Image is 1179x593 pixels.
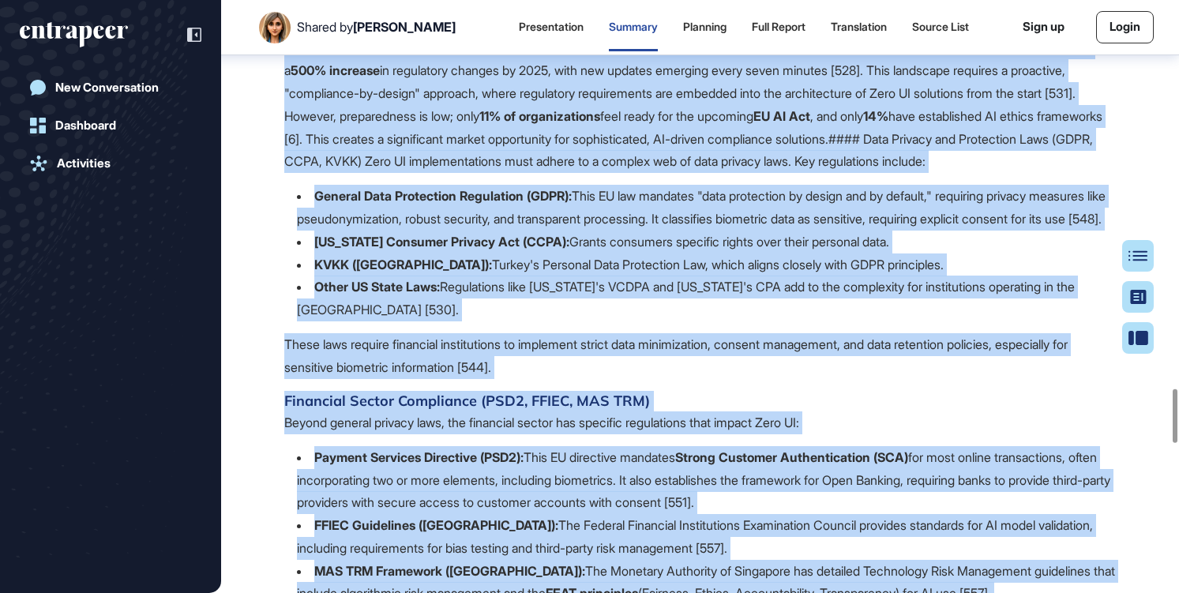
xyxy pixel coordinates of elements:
h4: Financial Sector Compliance (PSD2, FFIEC, MAS TRM) [284,391,1116,411]
p: These laws require financial institutions to implement strict data minimization, consent manageme... [284,333,1116,379]
img: User Image [259,12,291,43]
b: [US_STATE] Consumer Privacy Act (CCPA): [314,234,569,250]
b: 500% increase [291,62,380,78]
b: 14% [863,108,888,124]
b: Other US State Laws: [314,279,440,295]
a: Sign up [1023,18,1064,36]
div: Shared by [297,20,456,35]
b: Strong Customer Authentication (SCA) [675,449,908,465]
div: entrapeer-logo [20,22,128,47]
li: Grants consumers specific rights over their personal data. [297,231,1116,253]
a: Login [1096,11,1154,43]
b: General Data Protection Regulation (GDPR): [314,188,572,204]
li: This EU directive mandates for most online transactions, often incorporating two or more elements... [297,446,1116,514]
li: Turkey's Personal Data Protection Law, which aligns closely with GDPR principles. [297,253,1116,276]
div: Full Report [752,21,805,34]
div: Presentation [519,21,584,34]
div: Planning [683,21,727,34]
li: Regulations like [US_STATE]'s VCDPA and [US_STATE]'s CPA add to the complexity for institutions o... [297,276,1116,321]
b: Payment Services Directive (PSD2): [314,449,524,465]
div: Activities [57,156,111,171]
b: 11% of organizations [479,108,600,124]
div: Source List [912,21,969,34]
div: New Conversation [55,81,159,95]
li: The Federal Financial Institutions Examination Council provides standards for AI model validation... [297,514,1116,560]
p: Beyond general privacy laws, the financial sector has specific regulations that impact Zero UI: [284,411,1116,434]
b: KVKK ([GEOGRAPHIC_DATA]): [314,257,492,272]
b: MAS TRM Framework ([GEOGRAPHIC_DATA]): [314,563,585,579]
li: This EU law mandates "data protection by design and by default," requiring privacy measures like ... [297,185,1116,231]
p: The regulatory environment for Zero UI in banking is marked by increasing complexity and rapid ch... [284,36,1116,173]
b: EU AI Act [753,108,810,124]
div: Translation [831,21,887,34]
b: FFIEC Guidelines ([GEOGRAPHIC_DATA]): [314,517,558,533]
div: Dashboard [55,118,116,133]
span: [PERSON_NAME] [353,19,456,35]
div: Summary [609,21,658,34]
